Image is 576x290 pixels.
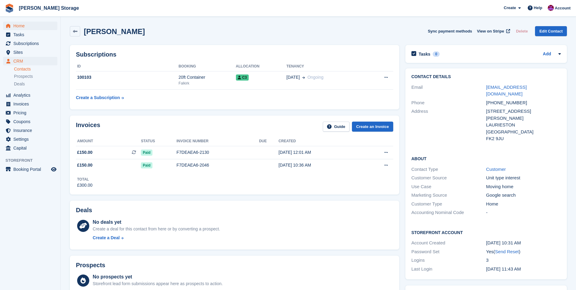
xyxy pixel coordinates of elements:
[352,122,393,132] a: Create an Invoice
[411,99,486,106] div: Phone
[13,39,50,48] span: Subscriptions
[486,167,506,172] a: Customer
[13,135,50,143] span: Settings
[3,57,57,65] a: menu
[486,99,561,106] div: [PHONE_NUMBER]
[411,166,486,173] div: Contact Type
[141,162,152,168] span: Paid
[411,108,486,142] div: Address
[3,117,57,126] a: menu
[3,91,57,99] a: menu
[535,26,567,36] a: Edit Contact
[93,219,220,226] div: No deals yet
[14,81,25,87] span: Deals
[84,27,145,36] h2: [PERSON_NAME]
[486,122,561,129] div: LAURIESTON
[486,174,561,181] div: Unit type interest
[13,117,50,126] span: Coupons
[76,122,100,132] h2: Invoices
[14,66,57,72] a: Contacts
[278,149,361,156] div: [DATE] 12:01 AM
[76,95,120,101] div: Create a Subscription
[543,51,551,58] a: Add
[411,248,486,255] div: Password Set
[477,28,504,34] span: View on Stripe
[486,192,561,199] div: Google search
[486,248,561,255] div: Yes
[3,126,57,135] a: menu
[179,81,236,86] div: Falkirk
[286,74,300,81] span: [DATE]
[486,201,561,208] div: Home
[307,75,323,80] span: Ongoing
[411,257,486,264] div: Logins
[486,129,561,136] div: [GEOGRAPHIC_DATA]
[236,62,287,71] th: Allocation
[323,122,349,132] a: Guide
[411,201,486,208] div: Customer Type
[13,144,50,152] span: Capital
[77,149,93,156] span: £150.00
[76,74,179,81] div: 100103
[93,281,223,287] div: Storefront lead form submissions appear here as prospects to action.
[3,100,57,108] a: menu
[16,3,81,13] a: [PERSON_NAME] Storage
[93,235,220,241] a: Create a Deal
[76,136,141,146] th: Amount
[13,126,50,135] span: Insurance
[93,226,220,232] div: Create a deal for this contact from here or by converting a prospect.
[411,174,486,181] div: Customer Source
[3,48,57,57] a: menu
[13,48,50,57] span: Sites
[76,92,124,103] a: Create a Subscription
[3,144,57,152] a: menu
[486,108,561,122] div: [STREET_ADDRESS][PERSON_NAME]
[176,162,259,168] div: F7DEAEA6-2046
[5,4,14,13] img: stora-icon-8386f47178a22dfd0bd8f6a31ec36ba5ce8667c1dd55bd0f319d3a0aa187defe.svg
[486,240,561,247] div: [DATE] 10:31 AM
[411,240,486,247] div: Account Created
[77,177,93,182] div: Total
[504,5,516,11] span: Create
[13,57,50,65] span: CRM
[236,74,249,81] span: C3
[486,85,527,97] a: [EMAIL_ADDRESS][DOMAIN_NAME]
[411,74,561,79] h2: Contact Details
[411,229,561,235] h2: Storefront Account
[93,273,223,281] div: No prospects yet
[475,26,511,36] a: View on Stripe
[433,51,440,57] div: 0
[13,30,50,39] span: Tasks
[486,209,561,216] div: -
[14,81,57,87] a: Deals
[3,30,57,39] a: menu
[76,262,105,269] h2: Prospects
[50,166,57,173] a: Preview store
[495,249,519,254] a: Send Reset
[278,136,361,146] th: Created
[5,157,60,164] span: Storefront
[411,266,486,273] div: Last Login
[486,266,521,271] time: 2025-08-06 10:43:20 UTC
[3,109,57,117] a: menu
[14,74,33,79] span: Prospects
[76,207,92,214] h2: Deals
[13,109,50,117] span: Pricing
[3,39,57,48] a: menu
[411,192,486,199] div: Marketing Source
[3,165,57,174] a: menu
[486,257,561,264] div: 3
[13,91,50,99] span: Analytics
[411,209,486,216] div: Accounting Nominal Code
[77,182,93,188] div: £300.00
[14,73,57,80] a: Prospects
[428,26,472,36] button: Sync payment methods
[3,22,57,30] a: menu
[13,100,50,108] span: Invoices
[411,84,486,98] div: Email
[179,74,236,81] div: 20ft Container
[486,135,561,142] div: FK2 9JU
[176,136,259,146] th: Invoice number
[3,135,57,143] a: menu
[77,162,93,168] span: £150.00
